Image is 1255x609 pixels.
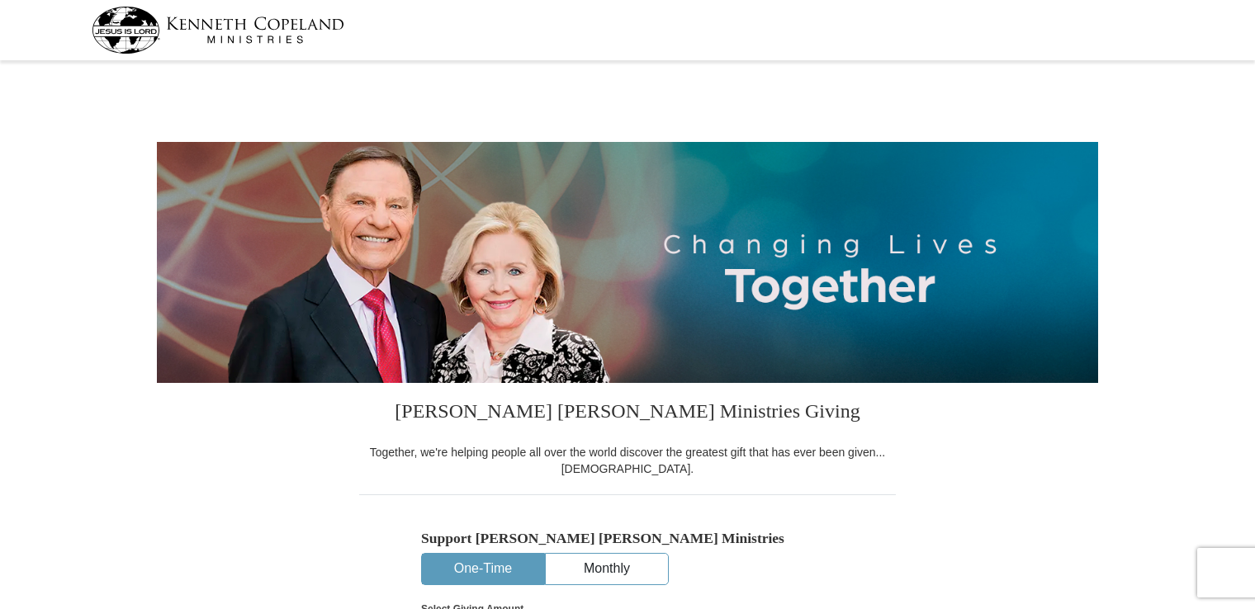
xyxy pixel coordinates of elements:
[422,554,544,584] button: One-Time
[359,383,896,444] h3: [PERSON_NAME] [PERSON_NAME] Ministries Giving
[359,444,896,477] div: Together, we're helping people all over the world discover the greatest gift that has ever been g...
[421,530,834,547] h5: Support [PERSON_NAME] [PERSON_NAME] Ministries
[546,554,668,584] button: Monthly
[92,7,344,54] img: kcm-header-logo.svg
